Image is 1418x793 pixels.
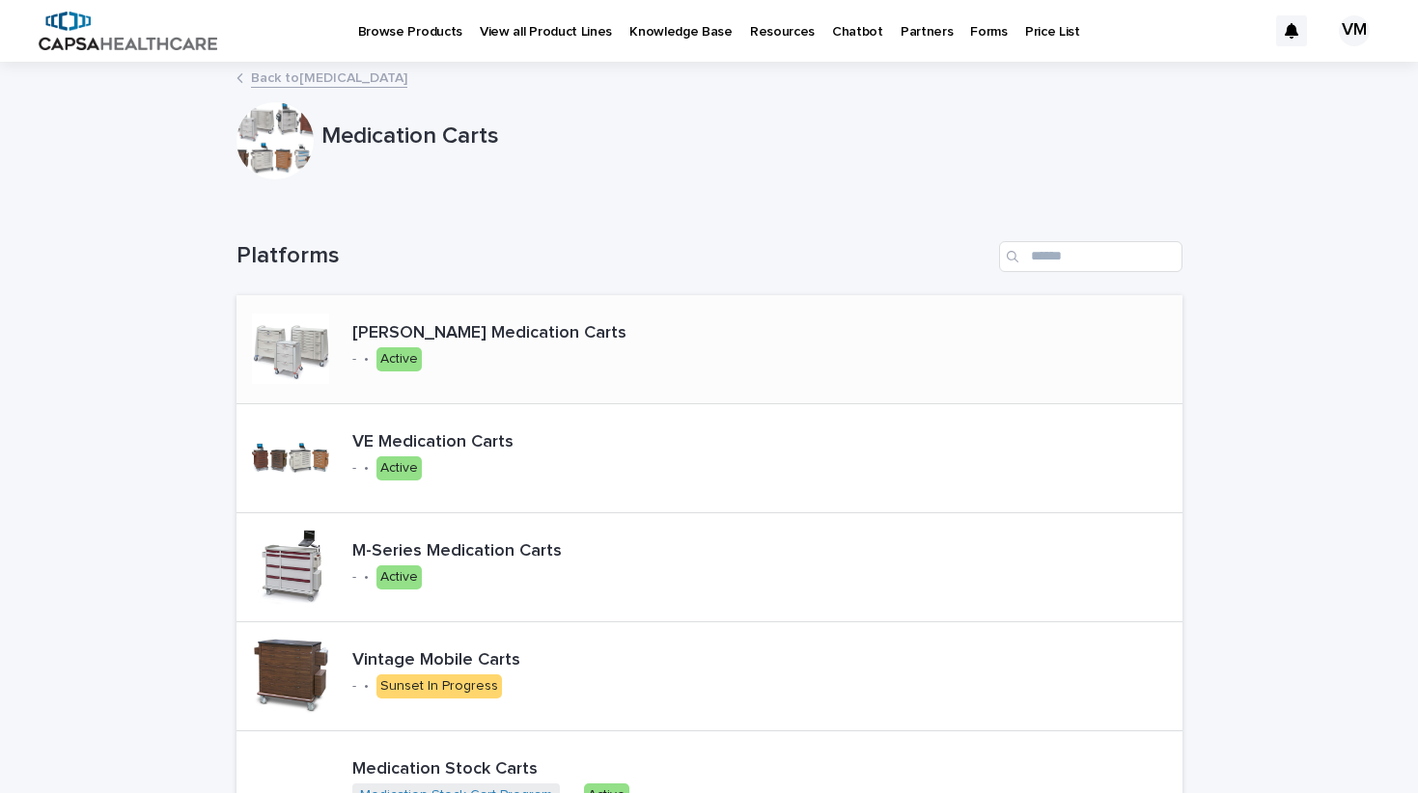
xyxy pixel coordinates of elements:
div: Active [376,456,422,480]
p: [PERSON_NAME] Medication Carts [352,323,696,344]
p: Medication Stock Carts [352,759,815,780]
div: Sunset In Progress [376,674,502,698]
a: VE Medication Carts-•Active [236,404,1182,513]
p: M-Series Medication Carts [352,541,631,562]
p: • [364,569,369,586]
div: Active [376,565,422,589]
input: Search [999,241,1182,272]
img: B5p4sRfuTuC72oLToeu7 [39,12,217,50]
p: Vintage Mobile Carts [352,650,670,671]
p: • [364,351,369,368]
a: M-Series Medication Carts-•Active [236,513,1182,622]
p: - [352,678,356,695]
p: Medication Carts [321,123,1175,150]
a: Vintage Mobile Carts-•Sunset In Progress [236,622,1182,731]
p: • [364,678,369,695]
p: VE Medication Carts [352,432,583,453]
p: - [352,569,356,586]
a: [PERSON_NAME] Medication Carts-•Active [236,295,1182,404]
div: VM [1339,15,1370,46]
div: Active [376,347,422,371]
p: - [352,351,356,368]
h1: Platforms [236,242,991,270]
p: • [364,460,369,477]
p: - [352,460,356,477]
a: Back to[MEDICAL_DATA] [251,66,407,88]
